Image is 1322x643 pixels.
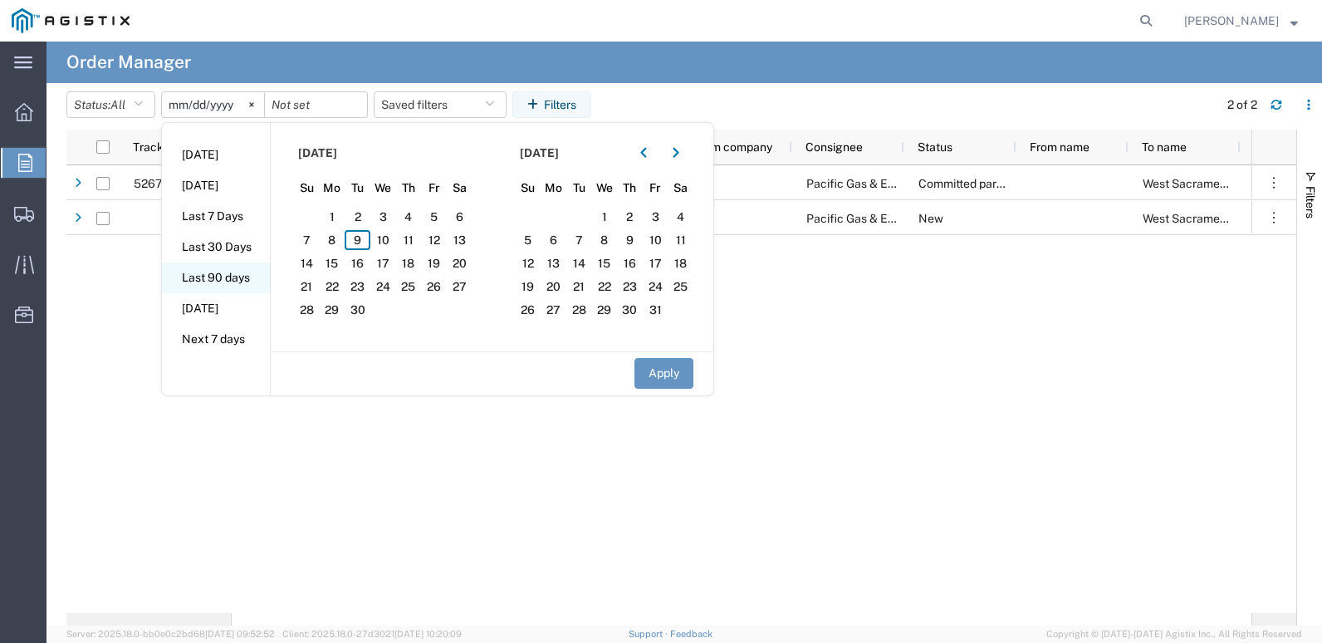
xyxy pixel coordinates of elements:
span: 6 [447,207,472,227]
span: 26 [421,277,447,297]
button: Saved filters [374,91,507,118]
span: New [918,212,943,225]
span: West Sacramento BPM&PP [1143,177,1288,190]
input: Not set [162,92,264,117]
span: Fr [421,179,447,197]
span: Fr [643,179,668,197]
span: 30 [345,300,370,320]
span: 3 [643,207,668,227]
span: [DATE] [298,145,337,162]
li: Last 7 Days [162,201,270,232]
span: 29 [320,300,345,320]
span: From name [1030,140,1089,154]
span: 27 [447,277,472,297]
span: Sa [447,179,472,197]
span: Copyright © [DATE]-[DATE] Agistix Inc., All Rights Reserved [1046,627,1302,641]
span: [DATE] 10:20:09 [394,629,462,639]
span: 17 [643,253,668,273]
span: 10 [370,230,396,250]
span: 24 [370,277,396,297]
span: 27 [541,300,566,320]
span: 22 [591,277,617,297]
li: Last 90 days [162,263,270,293]
div: 2 of 2 [1227,96,1257,114]
span: Status [918,140,952,154]
span: Client: 2025.18.0-27d3021 [282,629,462,639]
span: Su [294,179,320,197]
span: 20 [447,253,472,273]
span: 20 [541,277,566,297]
button: Apply [634,358,693,389]
li: [DATE] [162,140,270,170]
span: [DATE] [520,145,559,162]
span: Committed partial [918,177,1013,190]
span: 15 [591,253,617,273]
span: 28 [566,300,592,320]
span: 8 [320,230,345,250]
span: 14 [566,253,592,273]
span: 12 [516,253,541,273]
span: 13 [447,230,472,250]
span: Mo [320,179,345,197]
span: 23 [345,277,370,297]
span: We [591,179,617,197]
span: Tracking No. [133,140,201,154]
span: 25 [668,277,693,297]
span: 5 [421,207,447,227]
span: 29 [591,300,617,320]
span: Su [516,179,541,197]
span: 26 [516,300,541,320]
li: Last 30 Days [162,232,270,263]
button: Status:All [66,91,155,118]
span: 2 [617,207,643,227]
span: 15 [320,253,345,273]
span: 31 [643,300,668,320]
span: 7 [566,230,592,250]
span: 8 [591,230,617,250]
span: Tu [345,179,370,197]
span: West Sacramento BPM&PP [1143,212,1288,225]
span: 3 [370,207,396,227]
span: 18 [668,253,693,273]
span: 9 [617,230,643,250]
span: 11 [668,230,693,250]
span: 2 [345,207,370,227]
span: [DATE] 09:52:52 [205,629,275,639]
span: 24 [643,277,668,297]
span: 9 [345,230,370,250]
span: 526707247 [134,177,197,190]
span: Th [617,179,643,197]
span: We [370,179,396,197]
span: 5 [516,230,541,250]
span: Sa [668,179,693,197]
span: 22 [320,277,345,297]
span: 14 [294,253,320,273]
span: Frank Serrano [1184,12,1279,30]
span: From company [693,140,772,154]
span: 16 [617,253,643,273]
span: 19 [516,277,541,297]
span: All [110,98,125,111]
span: 28 [294,300,320,320]
span: 4 [396,207,422,227]
span: To name [1142,140,1187,154]
span: 12 [421,230,447,250]
span: Server: 2025.18.0-bb0e0c2bd68 [66,629,275,639]
span: Tu [566,179,592,197]
span: 1 [591,207,617,227]
button: [PERSON_NAME] [1183,11,1299,31]
span: 18 [396,253,422,273]
img: logo [12,8,130,33]
span: 7 [294,230,320,250]
li: [DATE] [162,293,270,324]
span: 16 [345,253,370,273]
span: 4 [668,207,693,227]
span: 6 [541,230,566,250]
span: 30 [617,300,643,320]
span: Pacific Gas & Electric Company [806,177,975,190]
span: Pacific Gas & Electric Company [806,212,975,225]
h4: Order Manager [66,42,191,83]
a: Support [629,629,670,639]
span: 21 [294,277,320,297]
span: 19 [421,253,447,273]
